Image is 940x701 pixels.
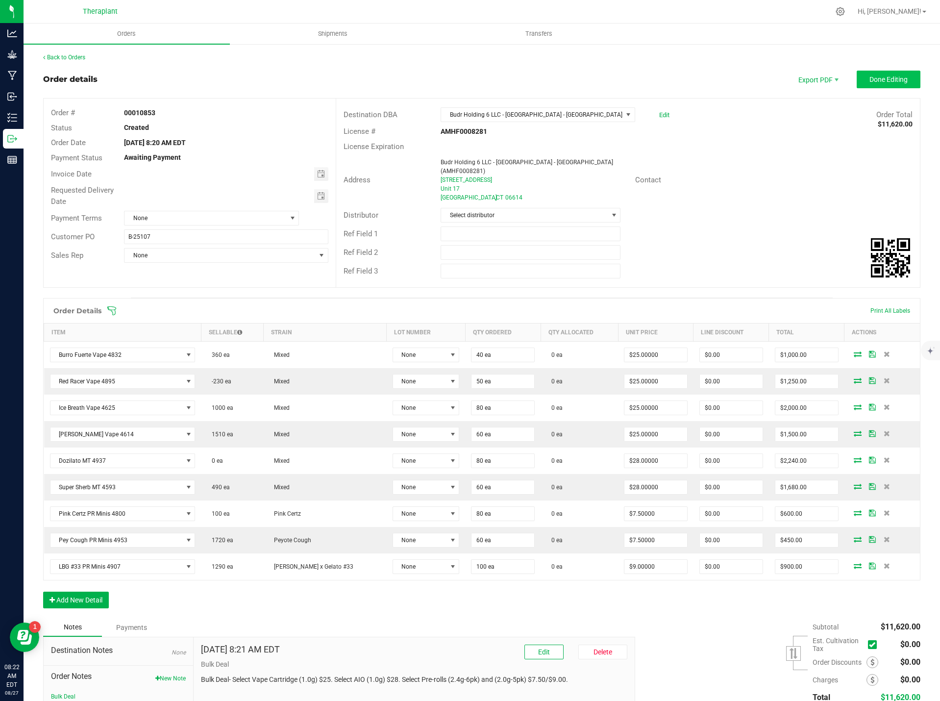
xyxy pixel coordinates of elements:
span: 06614 [505,194,522,201]
span: Customer PO [51,232,95,241]
span: Mixed [269,378,290,385]
button: Done Editing [857,71,920,88]
inline-svg: Reports [7,155,17,165]
span: Contact [635,175,661,184]
span: Save Order Detail [865,404,880,410]
inline-svg: Manufacturing [7,71,17,80]
strong: $11,620.00 [878,120,913,128]
input: 0 [471,560,534,574]
input: 0 [471,348,534,362]
span: 0 ea [546,457,563,464]
span: 0 ea [546,510,563,517]
th: Actions [844,324,920,342]
span: Destination Notes [51,645,186,656]
span: [GEOGRAPHIC_DATA] [441,194,497,201]
span: Status [51,124,72,132]
strong: Created [124,124,149,131]
span: Budr Holding 6 LLC - [GEOGRAPHIC_DATA] - [GEOGRAPHIC_DATA] (AMHF0008281) [441,108,622,122]
span: None [393,454,446,468]
span: Pey Cough PR Minis 4953 [50,533,183,547]
span: Delete Order Detail [880,563,894,569]
span: NO DATA FOUND [50,348,196,362]
strong: AMHF0008281 [441,127,487,135]
span: Ref Field 1 [344,229,378,238]
input: 0 [471,533,534,547]
span: License # [344,127,375,136]
input: 0 [471,454,534,468]
input: 0 [471,401,534,415]
span: NO DATA FOUND [50,533,196,548]
span: Peyote Cough [269,537,311,544]
th: Strain [263,324,387,342]
th: Qty Ordered [465,324,541,342]
input: 0 [700,480,763,494]
span: NO DATA FOUND [50,427,196,442]
span: 0 ea [546,537,563,544]
span: [PERSON_NAME] Vape 4614 [50,427,183,441]
span: $0.00 [900,675,920,684]
span: Subtotal [813,623,839,631]
span: None [393,533,446,547]
span: Delete Order Detail [880,483,894,489]
span: Transfers [512,29,566,38]
span: None [393,401,446,415]
button: Bulk Deal [51,692,75,701]
span: 0 ea [546,484,563,491]
p: 08/27 [4,689,19,697]
p: 08:22 AM EDT [4,663,19,689]
span: 0 ea [546,351,563,358]
span: Delete Order Detail [880,404,894,410]
span: Est. Cultivation Tax [813,637,864,652]
input: 0 [700,375,763,388]
span: LBG #33 PR Minis 4907 [50,560,183,574]
span: Toggle calendar [314,189,328,203]
a: Orders [24,24,230,44]
strong: [DATE] 8:20 AM EDT [124,139,186,147]
span: 0 ea [546,404,563,411]
input: 0 [471,480,534,494]
span: Order Total [876,110,913,119]
p: Bulk Deal [201,659,628,670]
span: Delete Order Detail [880,377,894,383]
span: 360 ea [207,351,230,358]
span: None [393,375,446,388]
div: Manage settings [834,7,846,16]
span: $0.00 [900,657,920,667]
span: Toggle calendar [314,167,328,181]
inline-svg: Outbound [7,134,17,144]
a: Shipments [230,24,436,44]
span: 100 ea [207,510,230,517]
input: 0 [775,454,838,468]
span: Delete Order Detail [880,430,894,436]
span: , [495,194,496,201]
span: NO DATA FOUND [50,506,196,521]
span: Save Order Detail [865,536,880,542]
span: Mixed [269,457,290,464]
input: 0 [700,533,763,547]
span: NO DATA FOUND [50,401,196,415]
span: Red Racer Vape 4895 [50,375,183,388]
span: Unit 17 [441,185,460,192]
span: Distributor [344,211,378,220]
inline-svg: Inbound [7,92,17,101]
input: 0 [775,427,838,441]
th: Item [44,324,201,342]
th: Line Discount [693,324,769,342]
span: Mixed [269,484,290,491]
span: Burro Fuerte Vape 4832 [50,348,183,362]
input: 0 [624,375,687,388]
span: Save Order Detail [865,510,880,516]
input: 0 [624,480,687,494]
span: Export PDF [788,71,847,88]
input: 0 [624,560,687,574]
span: Delete Order Detail [880,510,894,516]
span: Payment Terms [51,214,102,223]
span: Payment Status [51,153,102,162]
inline-svg: Analytics [7,28,17,38]
span: Pink Certz [269,510,301,517]
span: Ref Field 3 [344,267,378,275]
input: 0 [471,427,534,441]
span: None [393,507,446,521]
input: 0 [624,533,687,547]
